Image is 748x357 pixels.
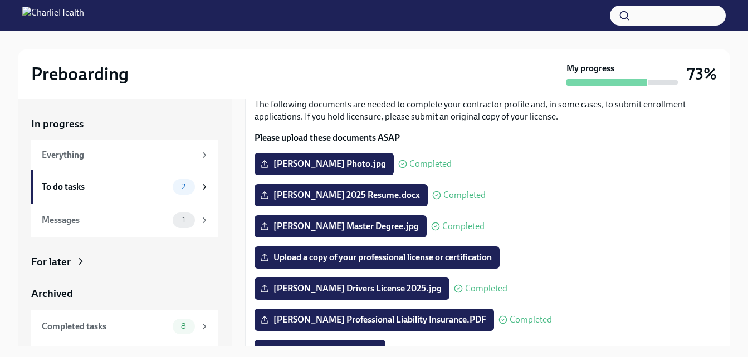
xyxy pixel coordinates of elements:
span: Completed [442,222,485,231]
span: [PERSON_NAME] Photo.jpg [262,158,386,170]
span: Completed [409,160,452,168]
span: Completed [510,315,552,324]
span: [PERSON_NAME] Professional Liability Insurance.PDF [262,314,486,325]
span: [PERSON_NAME] W-9.pdf [262,345,378,356]
a: For later [31,255,218,269]
div: Messages [42,214,168,226]
label: Upload a copy of your professional license or certification [255,246,500,269]
a: In progress [31,117,218,131]
span: 1 [175,216,192,224]
span: 2 [175,182,192,191]
a: Archived [31,286,218,301]
span: Completed [465,284,507,293]
a: To do tasks2 [31,170,218,204]
h3: 73% [687,64,717,84]
div: To do tasks [42,181,168,193]
a: Messages1 [31,204,218,237]
span: 8 [174,322,193,330]
a: Completed tasks8 [31,310,218,343]
a: Everything [31,140,218,170]
span: Upload a copy of your professional license or certification [262,252,492,263]
label: [PERSON_NAME] Professional Liability Insurance.PDF [255,309,494,331]
span: [PERSON_NAME] Master Degree.jpg [262,221,419,232]
div: Completed tasks [42,320,168,333]
div: For later [31,255,71,269]
label: [PERSON_NAME] 2025 Resume.docx [255,184,428,206]
strong: My progress [566,62,614,75]
span: [PERSON_NAME] 2025 Resume.docx [262,190,420,201]
p: The following documents are needed to complete your contractor profile and, in some cases, to sub... [255,98,721,123]
img: CharlieHealth [22,7,84,24]
label: [PERSON_NAME] Photo.jpg [255,153,394,175]
h2: Preboarding [31,63,129,85]
strong: Please upload these documents ASAP [255,132,400,143]
span: [PERSON_NAME] Drivers License 2025.jpg [262,283,442,294]
label: [PERSON_NAME] Master Degree.jpg [255,215,427,237]
label: [PERSON_NAME] Drivers License 2025.jpg [255,277,449,300]
span: Completed [443,191,486,200]
div: Everything [42,149,195,161]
